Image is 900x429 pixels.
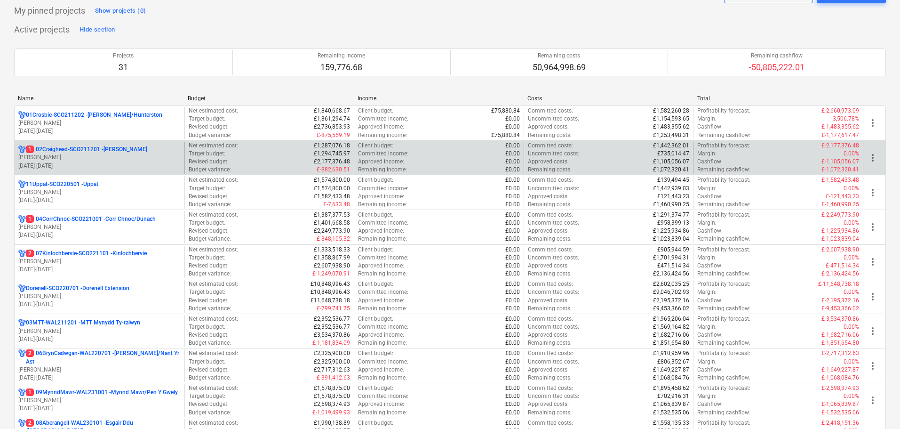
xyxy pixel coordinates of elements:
[657,246,689,254] p: £905,944.59
[358,95,520,102] div: Income
[653,297,689,305] p: £2,195,372.16
[358,262,404,270] p: Approved income :
[653,305,689,313] p: £9,453,366.02
[18,389,181,413] div: 109MynndMawr-WAL231001 -Mynnd Mawr/Pen Y Gwely[PERSON_NAME][DATE]-[DATE]
[853,384,900,429] iframe: Chat Widget
[317,131,350,139] p: £-875,559.19
[314,227,350,235] p: £2,249,773.90
[505,280,520,288] p: £0.00
[505,235,520,243] p: £0.00
[26,319,140,327] p: 03MTT-WAL211201 - MTT Mynydd Ty-talwyn
[657,176,689,184] p: £139,494.45
[189,270,231,278] p: Budget variance :
[26,250,34,257] span: 2
[358,305,407,313] p: Remaining income :
[18,223,181,231] p: [PERSON_NAME]
[697,115,717,123] p: Margin :
[697,95,860,102] div: Total
[528,235,572,243] p: Remaining costs :
[18,266,181,274] p: [DATE] - [DATE]
[697,288,717,296] p: Margin :
[18,389,26,397] div: Project has multi currencies enabled
[821,142,859,150] p: £-2,177,376.48
[18,231,181,239] p: [DATE] - [DATE]
[18,196,181,204] p: [DATE] - [DATE]
[189,150,225,158] p: Target budget :
[528,331,569,339] p: Approved costs :
[867,187,878,198] span: more_vert
[311,288,350,296] p: £10,848,996.43
[505,142,520,150] p: £0.00
[528,262,569,270] p: Approved costs :
[528,219,579,227] p: Uncommitted costs :
[18,374,181,382] p: [DATE] - [DATE]
[528,280,573,288] p: Committed costs :
[26,389,178,397] p: 09MynndMawr-WAL231001 - Mynnd Mawr/Pen Y Gwely
[189,331,229,339] p: Revised budget :
[653,323,689,331] p: £1,569,164.82
[697,142,750,150] p: Profitability forecast :
[653,107,689,115] p: £1,582,260.28
[697,280,750,288] p: Profitability forecast :
[18,319,181,343] div: 03MTT-WAL211201 -MTT Mynydd Ty-talwyn[PERSON_NAME][DATE]-[DATE]
[189,185,225,193] p: Target budget :
[189,315,238,323] p: Net estimated cost :
[657,193,689,201] p: £121,443.23
[358,254,408,262] p: Committed income :
[18,215,26,223] div: Project has multi currencies enabled
[821,297,859,305] p: £-2,195,372.16
[505,158,520,166] p: £0.00
[18,188,181,196] p: [PERSON_NAME]
[653,235,689,243] p: £1,023,839.04
[18,180,26,188] div: Project has multi currencies enabled
[314,115,350,123] p: £1,861,294.74
[505,254,520,262] p: £0.00
[821,315,859,323] p: £-3,534,370.86
[314,185,350,193] p: £1,574,800.00
[358,131,407,139] p: Remaining income :
[18,335,181,343] p: [DATE] - [DATE]
[95,6,146,16] div: Show projects (0)
[18,258,181,266] p: [PERSON_NAME]
[93,3,148,18] button: Show projects (0)
[189,227,229,235] p: Revised budget :
[358,166,407,174] p: Remaining income :
[18,250,26,258] div: Project has multi currencies enabled
[697,158,723,166] p: Cashflow :
[821,227,859,235] p: £-1,225,934.86
[358,246,393,254] p: Client budget :
[18,319,26,327] div: Project has multi currencies enabled
[312,270,350,278] p: £-1,249,070.91
[26,284,129,292] p: Dorenell-SCO220701 - Dorenell Extension
[697,262,723,270] p: Cashflow :
[358,288,408,296] p: Committed income :
[528,166,572,174] p: Remaining costs :
[314,158,350,166] p: £2,177,376.48
[505,193,520,201] p: £0.00
[653,185,689,193] p: £1,442,939.03
[505,123,520,131] p: £0.00
[318,52,365,60] p: Remaining income
[358,219,408,227] p: Committed income :
[189,235,231,243] p: Budget variance :
[528,227,569,235] p: Approved costs :
[314,107,350,115] p: £1,840,668.67
[697,246,750,254] p: Profitability forecast :
[189,246,238,254] p: Net estimated cost :
[653,115,689,123] p: £1,154,593.65
[505,166,520,174] p: £0.00
[314,219,350,227] p: £1,401,668.58
[653,158,689,166] p: £1,105,056.07
[189,158,229,166] p: Revised budget :
[821,235,859,243] p: £-1,023,839.04
[821,123,859,131] p: £-1,483,355.62
[14,5,85,16] p: My pinned projects
[867,360,878,372] span: more_vert
[314,193,350,201] p: £1,582,433.48
[528,193,569,201] p: Approved costs :
[528,115,579,123] p: Uncommitted costs :
[653,211,689,219] p: £1,291,374.77
[189,339,231,347] p: Budget variance :
[697,227,723,235] p: Cashflow :
[821,211,859,219] p: £-2,249,773.90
